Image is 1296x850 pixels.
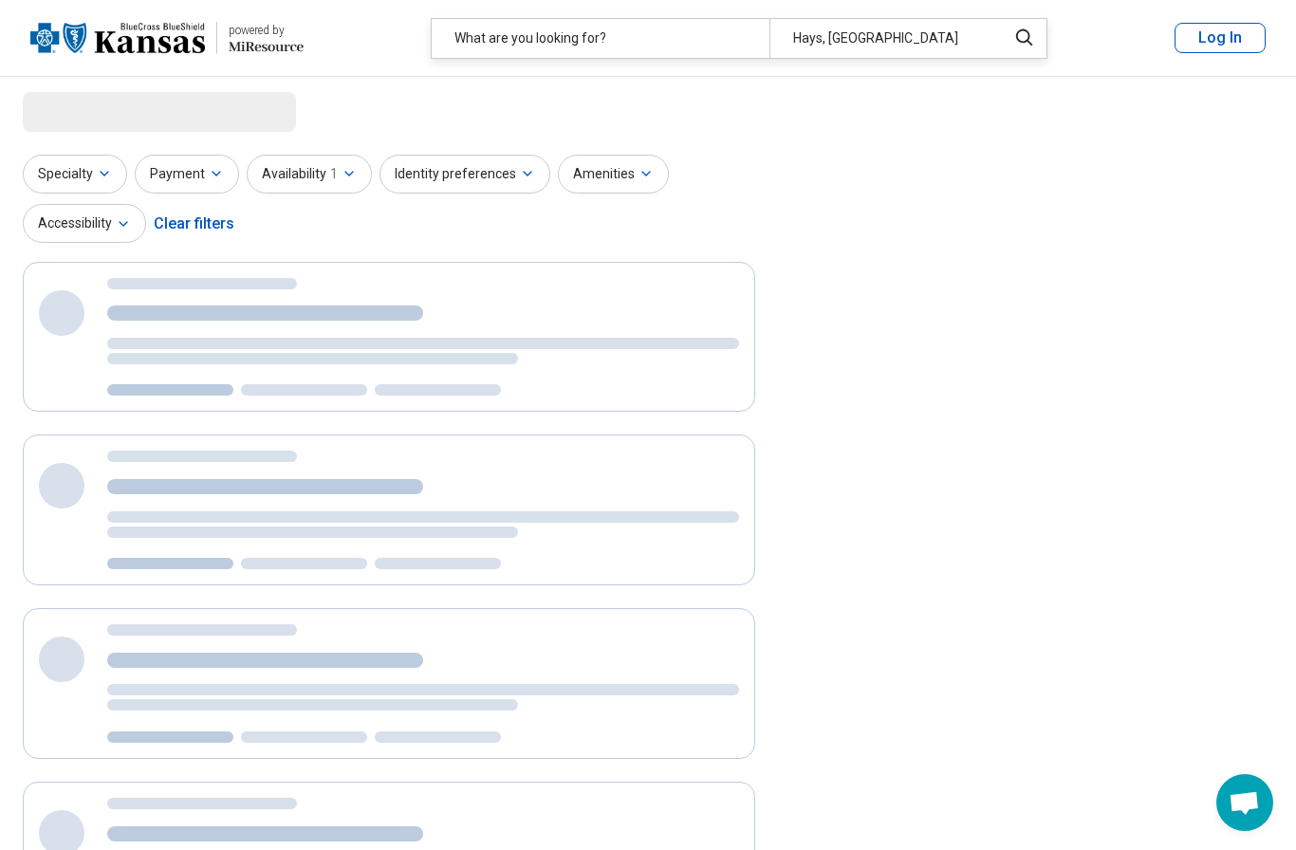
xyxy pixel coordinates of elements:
button: Payment [135,155,239,194]
span: 1 [330,164,338,184]
button: Log In [1175,23,1266,53]
div: Clear filters [154,201,234,247]
span: Loading... [23,92,182,130]
button: Specialty [23,155,127,194]
div: Hays, [GEOGRAPHIC_DATA] [769,19,994,58]
div: What are you looking for? [432,19,769,58]
div: powered by [229,22,304,39]
a: Blue Cross Blue Shield Kansaspowered by [30,15,304,61]
button: Identity preferences [380,155,550,194]
div: Open chat [1216,774,1273,831]
button: Amenities [558,155,669,194]
img: Blue Cross Blue Shield Kansas [30,15,205,61]
button: Accessibility [23,204,146,243]
button: Availability1 [247,155,372,194]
